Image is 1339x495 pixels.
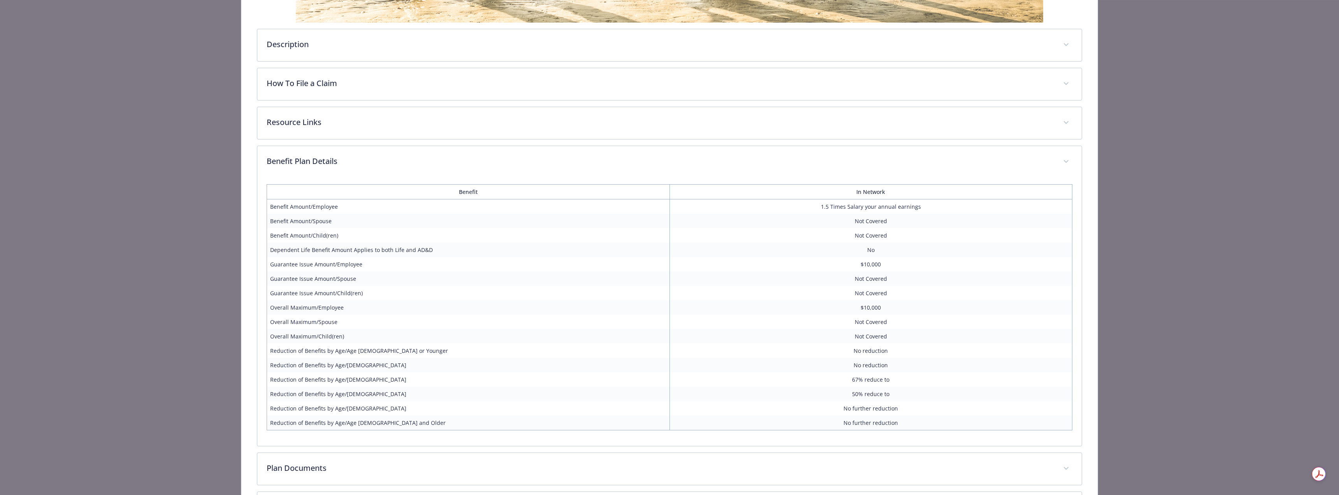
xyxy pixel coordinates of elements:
td: Reduction of Benefits by Age/Age [DEMOGRAPHIC_DATA] or Younger [267,344,669,358]
div: Resource Links [257,107,1082,139]
td: Reduction of Benefits by Age/[DEMOGRAPHIC_DATA] [267,401,669,416]
td: Guarantee Issue Amount/Spouse [267,271,669,286]
td: Guarantee Issue Amount/Employee [267,257,669,271]
div: Plan Documents [257,453,1082,485]
td: Benefit Amount/Spouse [267,214,669,228]
td: No further reduction [669,416,1072,430]
div: Benefit Plan Details [257,146,1082,178]
td: No further reduction [669,401,1072,416]
td: Not Covered [669,286,1072,300]
p: Plan Documents [267,462,1054,474]
td: Not Covered [669,329,1072,344]
td: Not Covered [669,315,1072,329]
div: How To File a Claim [257,68,1082,100]
td: Overall Maximum/Spouse [267,315,669,329]
p: Resource Links [267,116,1054,128]
td: No [669,243,1072,257]
td: Not Covered [669,214,1072,228]
td: 50% reduce to [669,387,1072,401]
td: No reduction [669,358,1072,372]
td: Guarantee Issue Amount/Child(ren) [267,286,669,300]
td: Benefit Amount/Child(ren) [267,228,669,243]
p: How To File a Claim [267,78,1054,89]
td: Not Covered [669,271,1072,286]
td: 1.5 Times Salary your annual earnings [669,199,1072,214]
th: Benefit [267,185,669,199]
td: Reduction of Benefits by Age/[DEMOGRAPHIC_DATA] [267,372,669,387]
td: $10,000 [669,257,1072,271]
td: Dependent Life Benefit Amount Applies to both Life and AD&D [267,243,669,257]
th: In Network [669,185,1072,199]
td: $10,000 [669,300,1072,315]
td: 67% reduce to [669,372,1072,387]
div: Description [257,29,1082,61]
div: Benefit Plan Details [257,178,1082,446]
td: Reduction of Benefits by Age/[DEMOGRAPHIC_DATA] [267,387,669,401]
td: No reduction [669,344,1072,358]
td: Not Covered [669,228,1072,243]
td: Reduction of Benefits by Age/[DEMOGRAPHIC_DATA] [267,358,669,372]
p: Description [267,39,1054,50]
td: Benefit Amount/Employee [267,199,669,214]
td: Overall Maximum/Child(ren) [267,329,669,344]
td: Overall Maximum/Employee [267,300,669,315]
p: Benefit Plan Details [267,155,1054,167]
td: Reduction of Benefits by Age/Age [DEMOGRAPHIC_DATA] and Older [267,416,669,430]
